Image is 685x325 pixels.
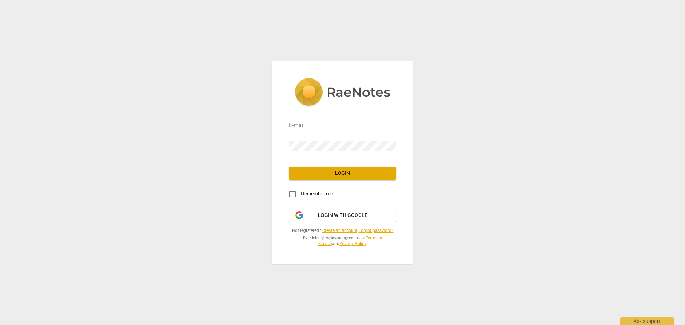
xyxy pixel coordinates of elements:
[289,228,396,234] span: Not registered? |
[318,212,367,219] span: Login with Google
[295,78,390,107] img: 5ac2273c67554f335776073100b6d88f.svg
[289,209,396,222] button: Login with Google
[339,241,366,246] a: Privacy Policy
[289,167,396,180] button: Login
[295,170,390,177] span: Login
[289,235,396,247] span: By clicking you agree to our and .
[359,228,394,233] a: Forgot password?
[323,235,334,240] b: Login
[322,228,357,233] a: Create an account
[620,317,674,325] div: Ask support
[301,190,333,198] span: Remember me
[318,235,382,247] a: Terms of Service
